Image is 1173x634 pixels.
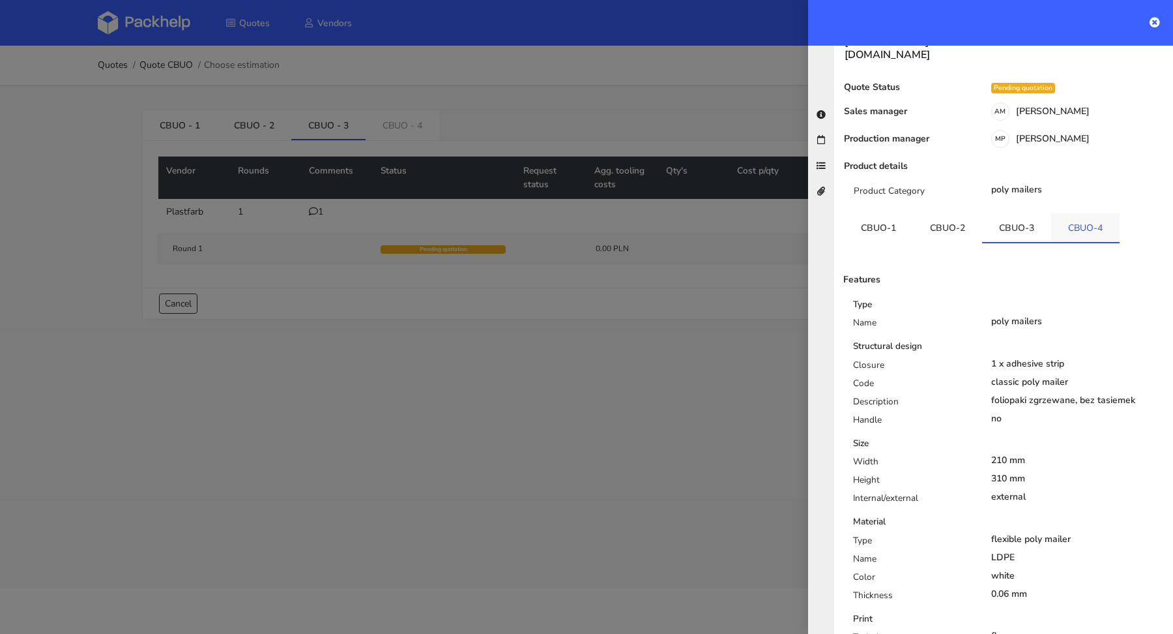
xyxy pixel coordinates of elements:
[991,589,1165,599] div: 0.06 mm
[991,534,1165,545] div: flexible poly mailer
[843,359,981,377] div: Closure
[843,571,981,589] div: Color
[843,534,981,552] div: Type
[853,437,869,449] b: Size
[843,552,981,571] div: Name
[843,377,981,395] div: Code
[991,377,1165,387] div: classic poly mailer
[843,455,981,474] div: Width
[976,134,1173,148] div: [PERSON_NAME]
[991,474,1165,484] div: 310 mm
[991,571,1165,581] div: white
[853,298,872,310] b: Type
[853,340,922,352] b: Structural design
[843,474,981,492] div: Height
[991,83,1055,93] div: Pending quotation
[833,275,976,285] div: Features
[991,359,1165,369] div: 1 x adhesive strip
[843,589,981,607] div: Thickness
[845,9,993,61] h3: [PERSON_NAME][EMAIL_ADDRESS][PERSON_NAME][DOMAIN_NAME]
[843,395,981,414] div: Description
[853,612,873,625] b: Print
[991,414,1165,424] div: no
[843,492,981,510] div: Internal/external
[913,213,982,242] a: CBUO-2
[834,161,976,172] div: Product details
[843,316,981,335] div: Name
[991,492,1165,502] div: external
[991,552,1165,563] div: LDPE
[992,130,1009,147] span: MP
[991,455,1165,466] div: 210 mm
[991,316,1165,327] div: poly mailers
[1051,213,1120,242] a: CBUO-4
[843,414,981,432] div: Handle
[834,106,976,121] div: Sales manager
[991,395,1165,406] div: foliopaki zgrzewane, bez tasiemek
[844,213,913,242] a: CBUO-1
[982,213,1051,242] a: CBUO-3
[844,185,981,203] div: Product Category
[992,103,1009,120] span: AM
[976,106,1173,121] div: [PERSON_NAME]
[834,82,976,93] div: Quote Status
[853,515,886,528] b: Material
[834,134,976,148] div: Production manager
